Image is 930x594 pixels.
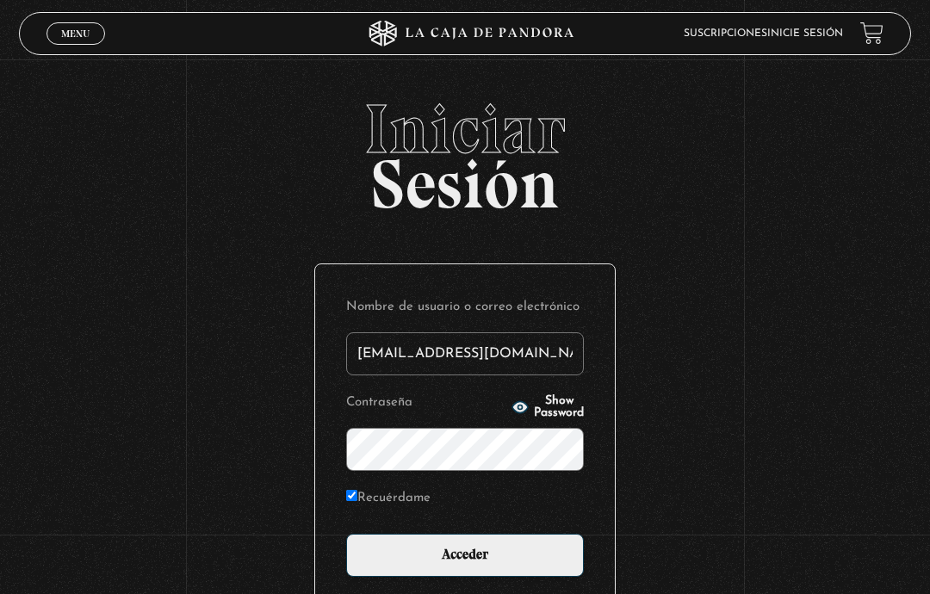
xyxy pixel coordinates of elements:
span: Cerrar [56,43,96,55]
input: Acceder [346,534,584,577]
h2: Sesión [19,95,912,205]
a: Inicie sesión [767,28,843,39]
button: Show Password [512,395,584,419]
span: Menu [61,28,90,39]
a: View your shopping cart [860,22,883,45]
input: Recuérdame [346,490,357,501]
span: Show Password [534,395,584,419]
label: Recuérdame [346,486,431,510]
a: Suscripciones [684,28,767,39]
label: Nombre de usuario o correo electrónico [346,295,584,319]
label: Contraseña [346,391,506,414]
span: Iniciar [19,95,912,164]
